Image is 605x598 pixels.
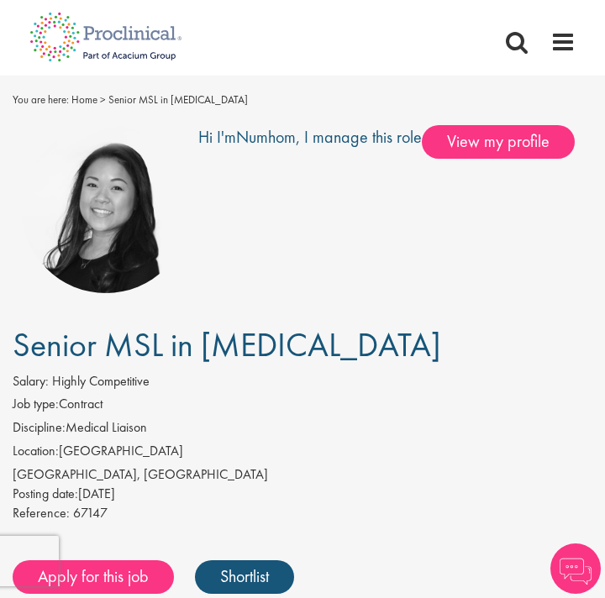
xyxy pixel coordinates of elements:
div: Hi I'm , I manage this role [198,125,422,293]
span: View my profile [422,125,575,159]
a: Apply for this job [13,560,174,594]
span: Senior MSL in [MEDICAL_DATA] [13,323,441,366]
div: [GEOGRAPHIC_DATA], [GEOGRAPHIC_DATA] [13,465,592,485]
span: Posting date: [13,485,78,502]
li: [GEOGRAPHIC_DATA] [13,442,592,465]
label: Reference: [13,504,70,523]
a: Numhom [236,126,296,148]
label: Location: [13,442,59,461]
div: [DATE] [13,485,592,504]
li: Medical Liaison [13,418,592,442]
li: Contract [13,395,592,418]
span: Highly Competitive [52,372,150,390]
label: Salary: [13,372,49,391]
img: imeage of recruiter Numhom Sudsok [22,125,190,293]
span: You are here: [13,92,69,107]
label: Discipline: [13,418,66,438]
a: View my profile [422,129,592,150]
span: 67147 [73,504,108,522]
img: Chatbot [550,543,601,594]
a: Shortlist [195,560,294,594]
label: Job type: [13,395,59,414]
